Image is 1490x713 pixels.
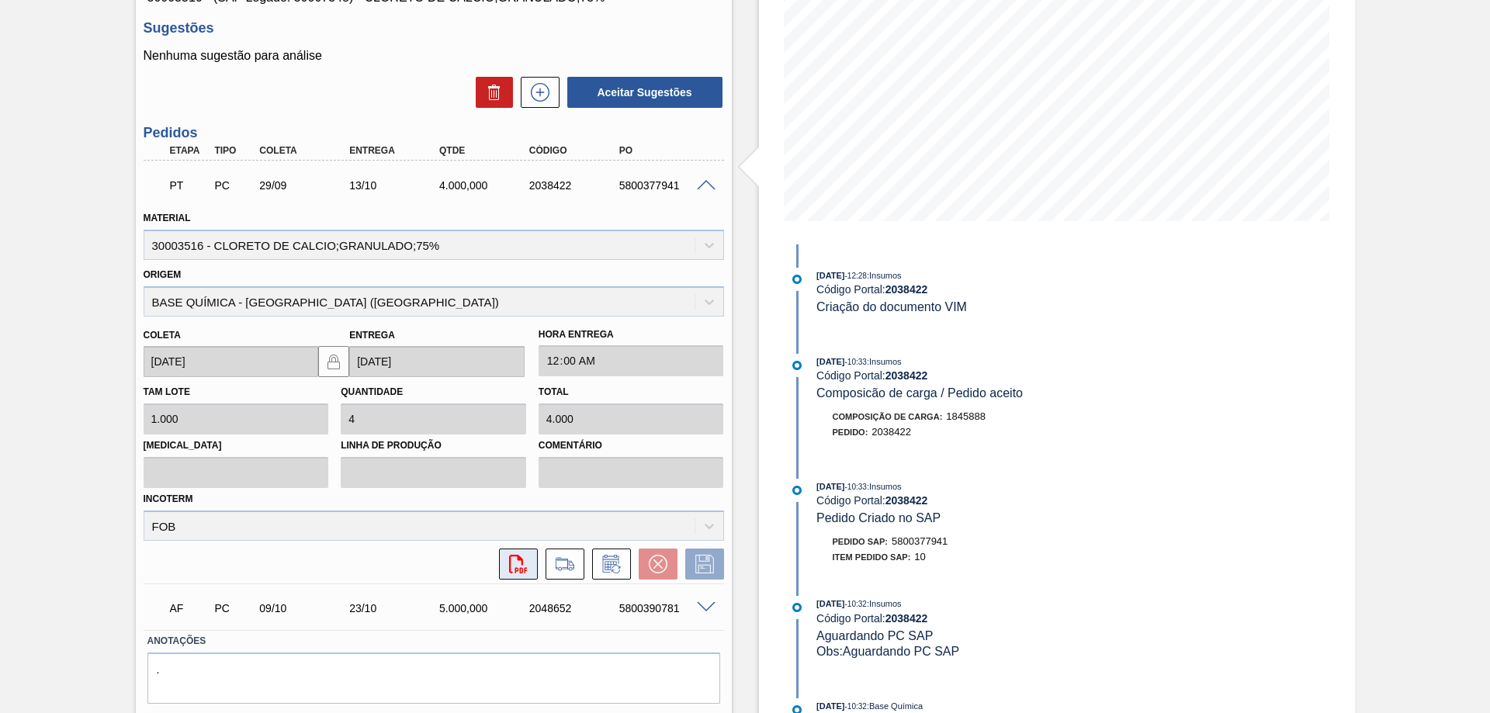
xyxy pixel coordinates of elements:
[525,145,626,156] div: Código
[170,602,209,614] p: AF
[255,145,356,156] div: Coleta
[345,602,446,614] div: 23/10/2025
[885,369,928,382] strong: 2038422
[349,346,525,377] input: dd/mm/yyyy
[845,600,867,608] span: - 10:32
[491,549,538,580] div: Abrir arquivo PDF
[166,591,213,625] div: Aguardando Faturamento
[867,357,902,366] span: : Insumos
[833,552,911,562] span: Item pedido SAP:
[147,652,720,704] textarea: .
[946,410,986,422] span: 1845888
[144,20,724,36] h3: Sugestões
[867,599,902,608] span: : Insumos
[792,603,802,612] img: atual
[144,330,181,341] label: Coleta
[885,494,928,507] strong: 2038422
[816,300,967,313] span: Criação do documento VIM
[255,179,356,192] div: 29/09/2025
[468,77,513,108] div: Excluir Sugestões
[144,434,329,457] label: [MEDICAL_DATA]
[144,49,724,63] p: Nenhuma sugestão para análise
[816,511,941,524] span: Pedido Criado no SAP
[144,346,319,377] input: dd/mm/yyyy
[341,386,403,397] label: Quantidade
[631,549,677,580] div: Cancelar pedido
[845,358,867,366] span: - 10:33
[255,602,356,614] div: 09/10/2025
[538,549,584,580] div: Ir para Composição de Carga
[435,145,536,156] div: Qtde
[170,179,209,192] p: PT
[816,283,1185,296] div: Código Portal:
[144,386,190,397] label: Tam lote
[539,386,569,397] label: Total
[513,77,560,108] div: Nova sugestão
[816,369,1185,382] div: Código Portal:
[166,168,213,202] div: Pedido em Trânsito
[816,629,933,642] span: Aguardando PC SAP
[318,346,349,377] button: locked
[792,486,802,495] img: atual
[816,482,844,491] span: [DATE]
[885,283,928,296] strong: 2038422
[144,213,191,223] label: Material
[892,535,948,547] span: 5800377941
[539,434,724,457] label: Comentário
[210,179,257,192] div: Pedido de Compra
[324,352,343,371] img: locked
[833,412,943,421] span: Composição de Carga :
[525,602,626,614] div: 2048652
[615,179,716,192] div: 5800377941
[816,645,959,658] span: Obs: Aguardando PC SAP
[144,269,182,280] label: Origem
[885,612,928,625] strong: 2038422
[435,179,536,192] div: 4.000,000
[210,145,257,156] div: Tipo
[349,330,395,341] label: Entrega
[816,612,1185,625] div: Código Portal:
[677,549,724,580] div: Salvar Pedido
[845,702,867,711] span: - 10:32
[144,125,724,141] h3: Pedidos
[341,434,526,457] label: Linha de Produção
[560,75,724,109] div: Aceitar Sugestões
[867,271,902,280] span: : Insumos
[816,357,844,366] span: [DATE]
[816,701,844,711] span: [DATE]
[816,494,1185,507] div: Código Portal:
[816,599,844,608] span: [DATE]
[845,272,867,280] span: - 12:28
[867,701,923,711] span: : Base Química
[792,361,802,370] img: atual
[525,179,626,192] div: 2038422
[435,602,536,614] div: 5.000,000
[210,602,257,614] div: Pedido de Compra
[147,630,720,652] label: Anotações
[345,145,446,156] div: Entrega
[833,537,889,546] span: Pedido SAP:
[615,145,716,156] div: PO
[871,426,911,438] span: 2038422
[567,77,722,108] button: Aceitar Sugestões
[914,551,925,562] span: 10
[345,179,446,192] div: 13/10/2025
[166,145,213,156] div: Etapa
[539,324,724,346] label: Hora Entrega
[816,386,1023,400] span: Composicão de carga / Pedido aceito
[833,427,868,437] span: Pedido :
[845,483,867,491] span: - 10:33
[816,271,844,280] span: [DATE]
[867,482,902,491] span: : Insumos
[584,549,631,580] div: Informar alteração no pedido
[144,493,193,504] label: Incoterm
[615,602,716,614] div: 5800390781
[792,275,802,284] img: atual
